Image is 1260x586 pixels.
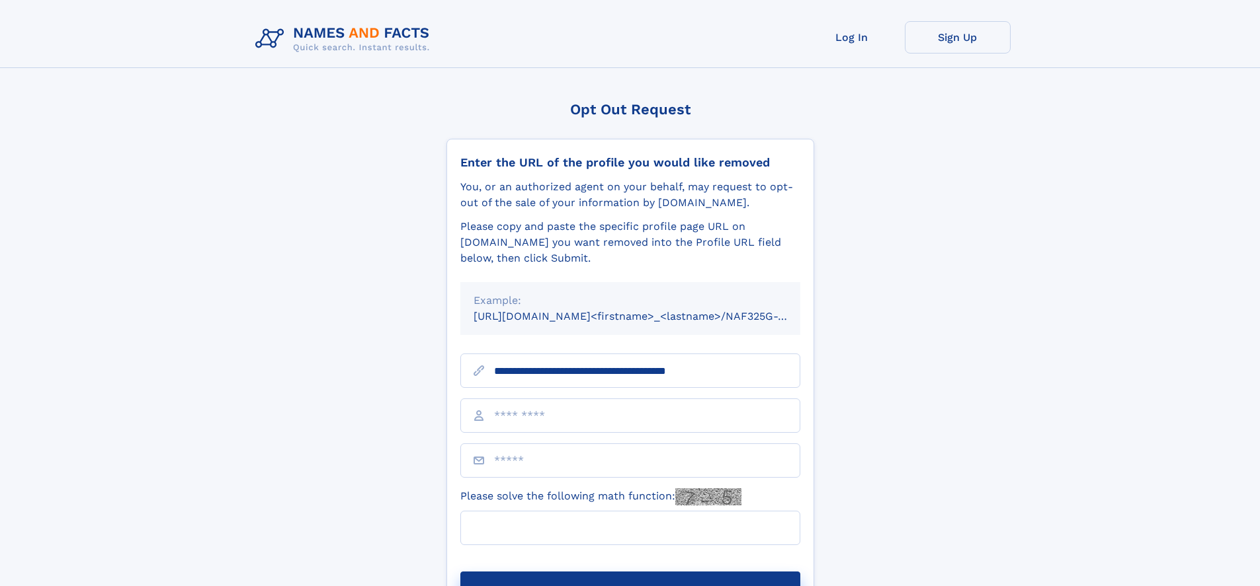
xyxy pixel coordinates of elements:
img: Logo Names and Facts [250,21,441,57]
div: Opt Out Request [446,101,814,118]
div: Please copy and paste the specific profile page URL on [DOMAIN_NAME] you want removed into the Pr... [460,219,800,266]
label: Please solve the following math function: [460,488,741,505]
div: Example: [474,293,787,309]
a: Sign Up [905,21,1011,54]
a: Log In [799,21,905,54]
small: [URL][DOMAIN_NAME]<firstname>_<lastname>/NAF325G-xxxxxxxx [474,310,825,322]
div: Enter the URL of the profile you would like removed [460,155,800,170]
div: You, or an authorized agent on your behalf, may request to opt-out of the sale of your informatio... [460,179,800,211]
